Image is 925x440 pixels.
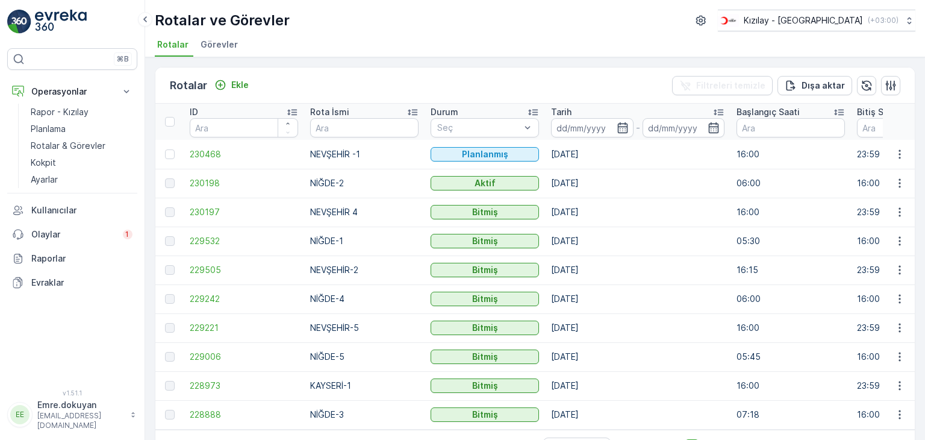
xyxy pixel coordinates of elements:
td: [DATE] [545,400,730,429]
button: Bitmiş [431,407,539,422]
p: Filtreleri temizle [696,80,765,92]
button: Dışa aktar [777,76,852,95]
button: EEEmre.dokuyan[EMAIL_ADDRESS][DOMAIN_NAME] [7,399,137,430]
p: Emre.dokuyan [37,399,124,411]
p: Rotalar [170,77,207,94]
p: NEVŞEHİR-5 [310,322,419,334]
span: 229242 [190,293,298,305]
span: 228888 [190,409,298,421]
td: [DATE] [545,198,730,227]
p: Rotalar & Görevler [31,140,105,152]
button: Planlanmış [431,147,539,162]
p: Olaylar [31,228,116,240]
p: NİĞDE-1 [310,235,419,247]
a: 228973 [190,380,298,392]
img: logo_light-DOdMpM7g.png [35,10,87,34]
p: [EMAIL_ADDRESS][DOMAIN_NAME] [37,411,124,430]
td: [DATE] [545,313,730,342]
div: Toggle Row Selected [165,265,175,275]
div: EE [10,405,30,424]
p: Rotalar ve Görevler [155,11,290,30]
div: Toggle Row Selected [165,149,175,159]
p: Rapor - Kızılay [31,106,89,118]
div: Toggle Row Selected [165,352,175,362]
p: Tarih [551,106,572,118]
input: dd/mm/yyyy [643,118,725,137]
p: KAYSERİ-1 [310,380,419,392]
button: Bitmiş [431,350,539,364]
span: v 1.51.1 [7,389,137,397]
p: Bitmiş [472,409,498,421]
a: 229505 [190,264,298,276]
td: [DATE] [545,342,730,371]
div: Toggle Row Selected [165,178,175,188]
input: Ara [737,118,845,137]
p: Ayarlar [31,174,58,186]
p: Kokpit [31,157,56,169]
button: Bitmiş [431,263,539,277]
p: 16:00 [737,148,845,160]
p: Bitmiş [472,206,498,218]
p: Kullanıcılar [31,204,132,216]
a: 230197 [190,206,298,218]
td: [DATE] [545,140,730,169]
p: Evraklar [31,277,132,289]
p: Başlangıç Saati [737,106,800,118]
div: Toggle Row Selected [165,410,175,420]
p: NİĞDE-3 [310,409,419,421]
p: NİĞDE-4 [310,293,419,305]
p: Durum [431,106,458,118]
p: Aktif [475,177,496,189]
p: Bitmiş [472,351,498,363]
p: Bitmiş [472,235,498,247]
td: [DATE] [545,284,730,313]
p: Bitmiş [472,293,498,305]
div: Toggle Row Selected [165,323,175,333]
span: Rotalar [157,39,188,51]
a: Evraklar [7,271,137,295]
p: Planlama [31,123,66,135]
button: Bitmiş [431,234,539,248]
p: ⌘B [117,54,129,64]
a: Raporlar [7,247,137,271]
p: Planlanmış [462,148,508,160]
a: 230198 [190,177,298,189]
a: Rapor - Kızılay [26,104,137,121]
p: NEVŞEHİR -1 [310,148,419,160]
p: NEVŞEHİR-2 [310,264,419,276]
td: [DATE] [545,169,730,198]
p: 1 [125,230,130,239]
button: Bitmiş [431,321,539,335]
td: [DATE] [545,227,730,256]
button: Bitmiş [431,292,539,306]
a: 229221 [190,322,298,334]
td: [DATE] [545,256,730,284]
input: Ara [190,118,298,137]
p: NEVŞEHİR 4 [310,206,419,218]
p: Operasyonlar [31,86,113,98]
a: 229532 [190,235,298,247]
p: Bitmiş [472,264,498,276]
button: Bitmiş [431,205,539,219]
input: dd/mm/yyyy [551,118,634,137]
p: Ekle [231,79,249,91]
input: Ara [310,118,419,137]
p: ( +03:00 ) [868,16,899,25]
td: [DATE] [545,371,730,400]
p: 16:15 [737,264,845,276]
div: Toggle Row Selected [165,207,175,217]
p: Raporlar [31,253,132,265]
p: NİĞDE-5 [310,351,419,363]
p: 07:18 [737,409,845,421]
p: Bitmiş [472,380,498,392]
p: Dışa aktar [802,80,845,92]
p: 05:30 [737,235,845,247]
button: Aktif [431,176,539,190]
span: Görevler [201,39,238,51]
p: Kızılay - [GEOGRAPHIC_DATA] [744,14,863,27]
p: 06:00 [737,293,845,305]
